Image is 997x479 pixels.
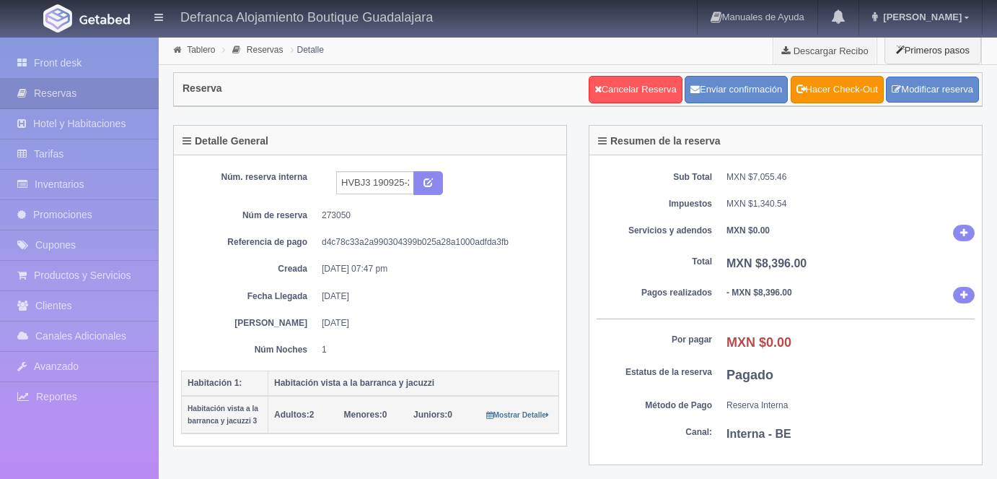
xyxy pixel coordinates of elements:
button: Primeros pasos [884,36,981,64]
b: - MXN $8,396.00 [726,288,792,298]
b: MXN $0.00 [726,225,770,236]
dt: Núm. reserva interna [192,171,307,184]
dd: [DATE] 07:47 pm [322,263,548,275]
a: Reservas [247,45,284,55]
li: Detalle [287,43,328,56]
a: Hacer Check-Out [791,76,884,103]
dt: Método de Pago [597,400,712,412]
dd: d4c78c33a2a990304399b025a28a1000adfda3fb [322,236,548,249]
dt: Fecha Llegada [192,290,307,303]
strong: Menores: [344,410,382,420]
dt: Referencia de pago [192,236,307,249]
dd: 273050 [322,210,548,222]
dt: [PERSON_NAME] [192,317,307,329]
a: Tablero [187,45,215,55]
dt: Sub Total [597,171,712,184]
span: 0 [413,410,452,420]
small: Mostrar Detalle [486,411,549,419]
strong: Juniors: [413,410,447,420]
dt: Servicios y adendos [597,225,712,237]
b: Habitación 1: [188,378,242,388]
dt: Total [597,256,712,268]
a: Modificar reserva [886,77,979,103]
dd: [DATE] [322,317,548,329]
h4: Resumen de la reserva [598,136,721,147]
dd: Reserva Interna [726,400,975,412]
dt: Por pagar [597,334,712,346]
dt: Impuestos [597,198,712,210]
dt: Creada [192,263,307,275]
dd: MXN $1,340.54 [726,198,975,210]
b: Interna - BE [726,428,791,440]
b: MXN $8,396.00 [726,257,807,269]
dd: 1 [322,344,548,356]
dt: Pagos realizados [597,287,712,299]
h4: Defranca Alojamiento Boutique Guadalajara [180,7,433,25]
small: Habitación vista a la barranca y jacuzzi 3 [188,405,258,425]
span: [PERSON_NAME] [879,12,962,22]
b: Pagado [726,368,773,382]
th: Habitación vista a la barranca y jacuzzi [268,371,559,396]
strong: Adultos: [274,410,309,420]
dt: Núm Noches [192,344,307,356]
span: 2 [274,410,314,420]
img: Getabed [79,14,130,25]
h4: Detalle General [183,136,268,147]
dt: Estatus de la reserva [597,366,712,379]
img: Getabed [43,4,72,33]
a: Cancelar Reserva [589,76,682,103]
dt: Canal: [597,426,712,439]
b: MXN $0.00 [726,335,791,350]
a: Descargar Recibo [773,36,877,65]
span: 0 [344,410,387,420]
dt: Núm de reserva [192,210,307,222]
a: Mostrar Detalle [486,410,549,420]
dd: [DATE] [322,290,548,303]
button: Enviar confirmación [685,76,788,103]
h4: Reserva [183,83,222,94]
dd: MXN $7,055.46 [726,171,975,184]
